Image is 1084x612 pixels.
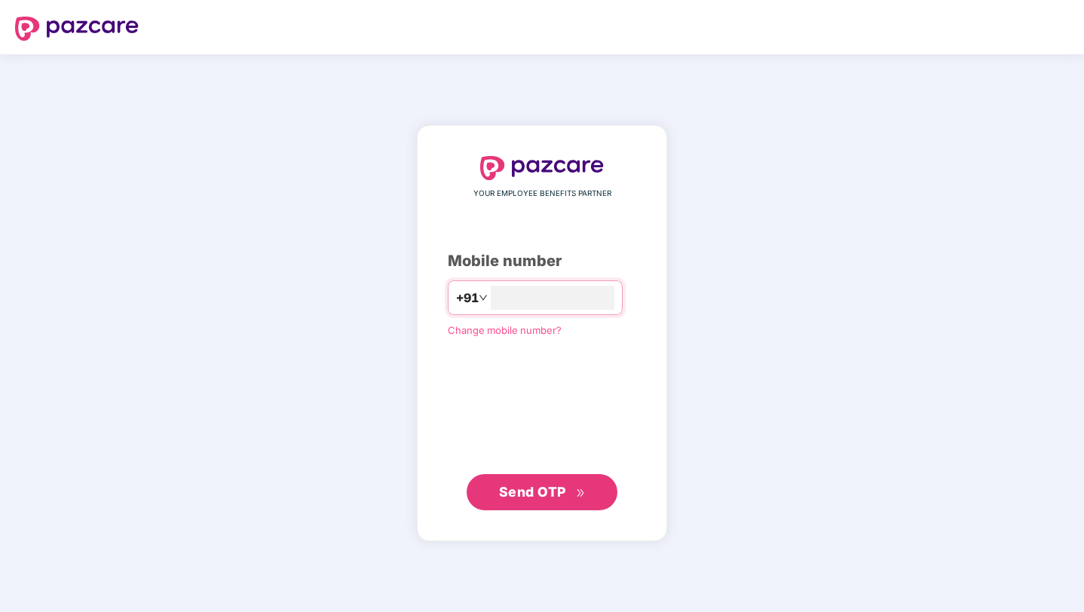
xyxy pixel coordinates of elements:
[479,293,488,302] span: down
[499,484,566,500] span: Send OTP
[448,324,562,336] a: Change mobile number?
[467,474,617,510] button: Send OTPdouble-right
[480,156,604,180] img: logo
[15,17,139,41] img: logo
[456,289,479,308] span: +91
[576,488,586,498] span: double-right
[473,188,611,200] span: YOUR EMPLOYEE BENEFITS PARTNER
[448,249,636,273] div: Mobile number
